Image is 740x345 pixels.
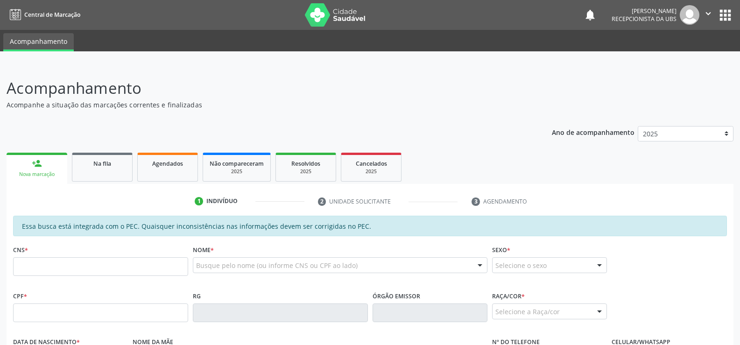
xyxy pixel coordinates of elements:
[612,7,677,15] div: [PERSON_NAME]
[282,168,329,175] div: 2025
[495,307,560,317] span: Selecione a Raça/cor
[196,261,358,270] span: Busque pelo nome (ou informe CNS ou CPF ao lado)
[210,168,264,175] div: 2025
[13,243,28,257] label: CNS
[680,5,699,25] img: img
[152,160,183,168] span: Agendados
[13,171,61,178] div: Nova marcação
[193,243,214,257] label: Nome
[7,100,515,110] p: Acompanhe a situação das marcações correntes e finalizadas
[13,216,727,236] div: Essa busca está integrada com o PEC. Quaisquer inconsistências nas informações devem ser corrigid...
[356,160,387,168] span: Cancelados
[206,197,238,205] div: Indivíduo
[210,160,264,168] span: Não compareceram
[492,289,525,303] label: Raça/cor
[495,261,547,270] span: Selecione o sexo
[193,289,201,303] label: RG
[584,8,597,21] button: notifications
[703,8,713,19] i: 
[7,7,80,22] a: Central de Marcação
[348,168,395,175] div: 2025
[24,11,80,19] span: Central de Marcação
[32,158,42,169] div: person_add
[3,33,74,51] a: Acompanhamento
[13,289,27,303] label: CPF
[195,197,203,205] div: 1
[699,5,717,25] button: 
[93,160,111,168] span: Na fila
[552,126,634,138] p: Ano de acompanhamento
[291,160,320,168] span: Resolvidos
[373,289,420,303] label: Órgão emissor
[717,7,733,23] button: apps
[612,15,677,23] span: Recepcionista da UBS
[7,77,515,100] p: Acompanhamento
[492,243,510,257] label: Sexo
